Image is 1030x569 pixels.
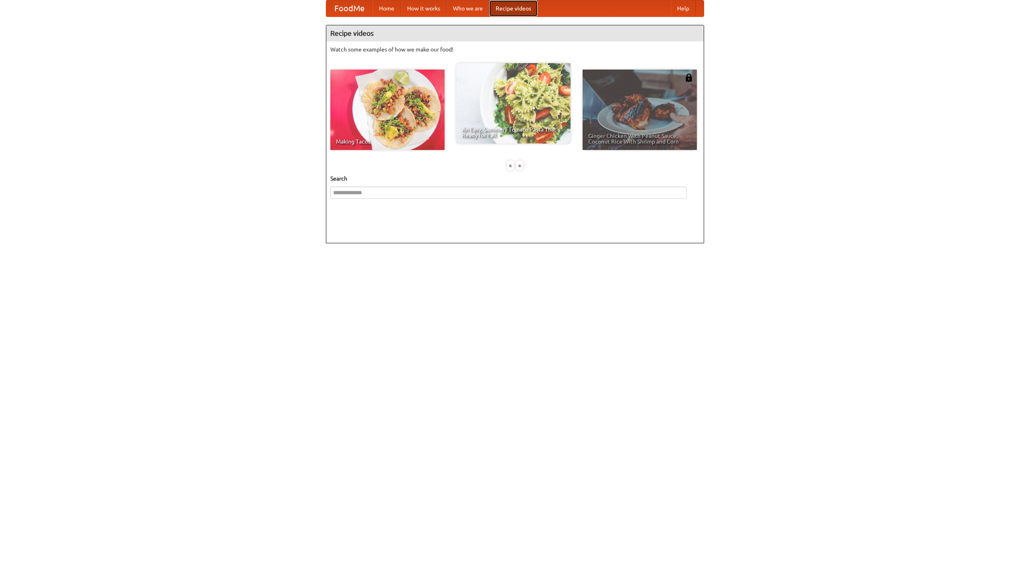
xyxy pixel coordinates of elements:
div: « [507,160,514,170]
a: Help [671,0,696,16]
a: Who we are [447,0,489,16]
h5: Search [330,175,700,183]
a: Recipe videos [489,0,538,16]
img: 483408.png [685,74,693,82]
a: How it works [401,0,447,16]
a: An Easy, Summery Tomato Pasta That's Ready for Fall [456,63,571,144]
span: An Easy, Summery Tomato Pasta That's Ready for Fall [462,127,565,138]
p: Watch some examples of how we make our food! [330,45,700,53]
h4: Recipe videos [326,25,704,41]
div: » [516,160,523,170]
a: FoodMe [326,0,373,16]
span: Making Tacos [336,139,439,144]
a: Home [373,0,401,16]
a: Making Tacos [330,70,445,150]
